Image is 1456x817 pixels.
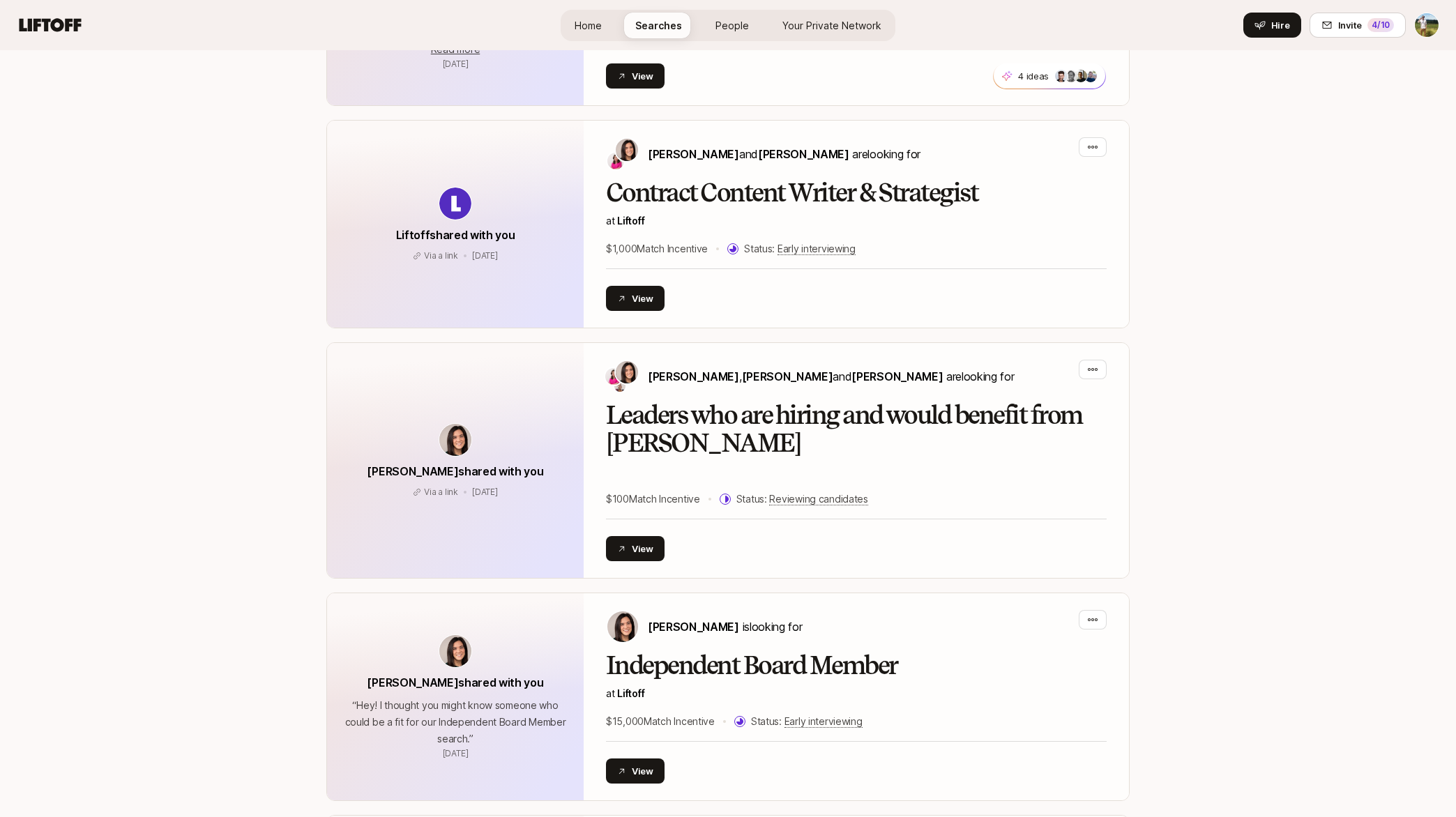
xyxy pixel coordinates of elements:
[739,147,849,161] span: and
[606,491,700,507] p: $100 Match Incentive
[648,367,1014,385] p: are looking for
[431,43,480,55] span: Read more
[1018,69,1049,83] p: 4 ideas
[606,286,665,311] button: View
[1084,70,1097,82] img: ACg8ocLvjhFXXvRClJjm-xPfkkp9veM7FpBgciPjquukK9GRrNvCg31i2A=s160-c
[715,18,749,33] span: People
[616,361,638,383] img: Eleanor Morgan
[424,250,458,262] p: Via a link
[635,18,682,33] span: Searches
[617,215,644,227] span: Liftoff
[472,487,498,497] span: September 3, 2024 9:47am
[614,381,625,392] img: Janelle Bradley
[1310,13,1406,38] button: Invite4/10
[607,611,638,642] img: Eleanor Morgan
[616,139,638,161] img: Eleanor Morgan
[1065,70,1077,82] img: 33f207b1_b18a_494d_993f_6cda6c0df701.jpg
[367,464,543,478] span: [PERSON_NAME] shared with you
[344,697,567,747] p: “ Hey! I thought you might know someone who could be a fit for our Independent Board Member searc...
[439,635,471,667] img: avatar-url
[1414,13,1439,38] button: Tyler Kieft
[758,147,849,161] span: [PERSON_NAME]
[606,179,1107,207] h2: Contract Content Writer & Strategist
[1075,70,1087,82] img: f0936900_d56c_467f_af31_1b3fd38f9a79.jpg
[784,715,863,728] span: Early interviewing
[563,13,613,38] a: Home
[742,369,833,383] span: [PERSON_NAME]
[439,188,471,220] img: avatar-url
[648,369,739,383] span: [PERSON_NAME]
[648,145,920,163] p: are looking for
[833,369,943,383] span: and
[1415,13,1439,37] img: Tyler Kieft
[617,687,644,699] span: Liftoff
[751,713,863,730] p: Status:
[993,63,1106,89] button: 4 ideas
[1243,13,1301,38] button: Hire
[443,748,469,758] span: April 12, 2024 2:08pm
[648,147,739,161] span: [PERSON_NAME]
[606,63,665,89] button: View
[396,228,515,242] span: Liftoff shared with you
[606,402,1107,457] h2: Leaders who are hiring and would benefit from [PERSON_NAME]
[424,486,458,498] p: Via a link
[769,493,867,505] span: Reviewing candidates
[736,491,868,507] p: Status:
[739,369,833,383] span: ,
[624,13,693,38] a: Searches
[606,536,665,561] button: View
[606,652,1107,680] h2: Independent Board Member
[606,713,715,730] p: $15,000 Match Incentive
[1271,18,1290,32] span: Hire
[472,250,498,261] span: January 28, 2024 4:46pm
[439,424,471,456] img: avatar-url
[1055,70,1068,82] img: 7bf30482_e1a5_47b4_9e0f_fc49ddd24bf6.jpg
[605,368,622,385] img: Emma Frane
[771,13,893,38] a: Your Private Network
[648,620,739,634] span: [PERSON_NAME]
[744,240,856,257] p: Status:
[782,18,881,33] span: Your Private Network
[851,369,943,383] span: [PERSON_NAME]
[606,758,665,784] button: View
[704,13,760,38] a: People
[648,618,802,636] p: is looking for
[367,675,543,689] span: [PERSON_NAME] shared with you
[1367,18,1394,32] div: 4 /10
[606,240,708,257] p: $1,000 Match Incentive
[606,213,1107,229] p: at
[443,59,469,69] span: November 7, 2024 10:07am
[575,18,602,33] span: Home
[607,153,624,169] img: Emma Frane
[778,243,856,255] span: Early interviewing
[606,685,1107,702] p: at
[1338,18,1362,32] span: Invite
